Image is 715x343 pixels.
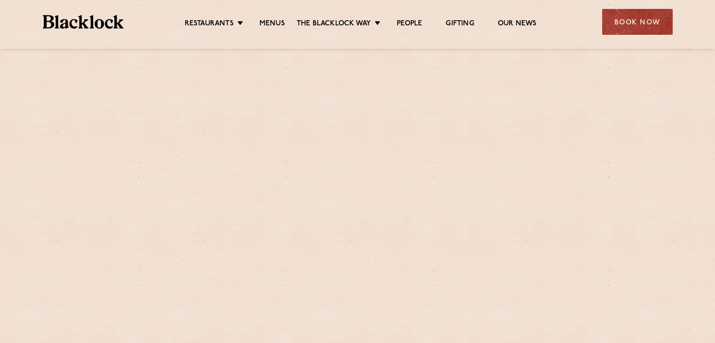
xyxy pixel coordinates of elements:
a: Restaurants [185,19,234,30]
img: BL_Textured_Logo-footer-cropped.svg [43,15,124,29]
a: Our News [498,19,537,30]
a: Gifting [446,19,474,30]
a: Menus [259,19,285,30]
a: The Blacklock Way [297,19,371,30]
a: People [397,19,422,30]
div: Book Now [602,9,673,35]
